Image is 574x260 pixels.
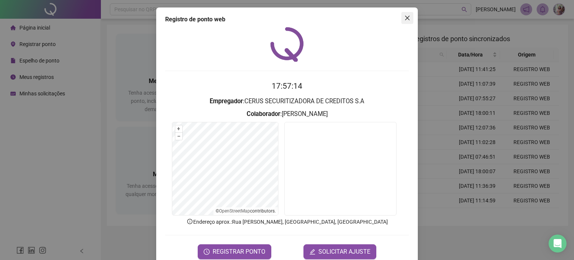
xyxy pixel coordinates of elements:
div: Registro de ponto web [165,15,409,24]
li: © contributors. [216,208,276,214]
button: Close [401,12,413,24]
strong: Colaborador [247,110,280,117]
button: editSOLICITAR AJUSTE [303,244,376,259]
button: – [175,133,182,140]
img: QRPoint [270,27,304,62]
div: Open Intercom Messenger [549,235,567,253]
span: REGISTRAR PONTO [213,247,265,256]
button: REGISTRAR PONTO [198,244,271,259]
span: SOLICITAR AJUSTE [318,247,370,256]
span: edit [309,249,315,255]
time: 17:57:14 [272,82,302,91]
button: + [175,125,182,132]
span: clock-circle [204,249,210,255]
h3: : [PERSON_NAME] [165,109,409,119]
strong: Empregador [210,98,243,105]
span: info-circle [186,218,193,225]
span: close [404,15,410,21]
h3: : CERUS SECURITIZADORA DE CREDITOS S.A [165,97,409,106]
a: OpenStreetMap [219,208,250,214]
p: Endereço aprox. : Rua [PERSON_NAME], [GEOGRAPHIC_DATA], [GEOGRAPHIC_DATA] [165,218,409,226]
